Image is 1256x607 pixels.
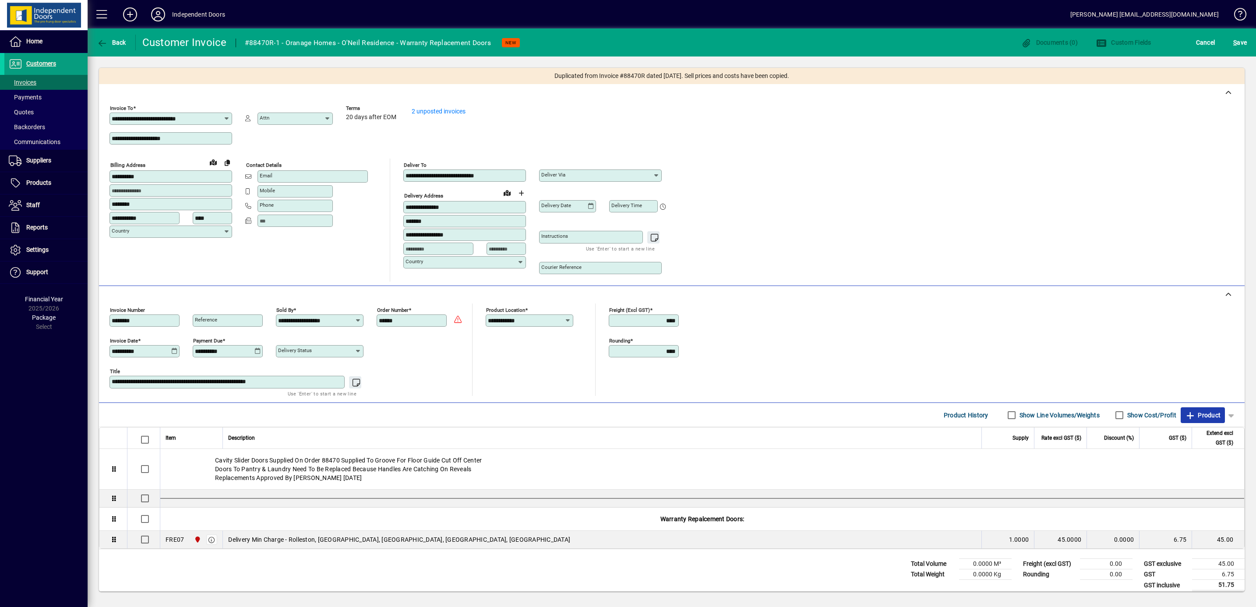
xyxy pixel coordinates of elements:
[1139,531,1192,548] td: 6.75
[1094,35,1154,50] button: Custom Fields
[1104,433,1134,443] span: Discount (%)
[110,368,120,374] mat-label: Title
[1140,559,1192,569] td: GST exclusive
[25,296,63,303] span: Financial Year
[1019,35,1080,50] button: Documents (0)
[26,38,42,45] span: Home
[260,173,272,179] mat-label: Email
[276,307,293,313] mat-label: Sold by
[1231,35,1249,50] button: Save
[1019,569,1080,580] td: Rounding
[611,202,642,208] mat-label: Delivery time
[1041,433,1081,443] span: Rate excl GST ($)
[1181,407,1225,423] button: Product
[26,268,48,275] span: Support
[192,535,202,544] span: Christchurch
[26,246,49,253] span: Settings
[1169,433,1186,443] span: GST ($)
[4,90,88,105] a: Payments
[1087,531,1139,548] td: 0.0000
[9,124,45,131] span: Backorders
[412,108,466,115] a: 2 unposted invoices
[4,172,88,194] a: Products
[193,338,222,344] mat-label: Payment due
[609,338,630,344] mat-label: Rounding
[1019,559,1080,569] td: Freight (excl GST)
[959,569,1012,580] td: 0.0000 Kg
[228,433,255,443] span: Description
[97,39,126,46] span: Back
[1192,559,1245,569] td: 45.00
[26,157,51,164] span: Suppliers
[166,535,184,544] div: FRE07
[4,150,88,172] a: Suppliers
[1192,580,1245,591] td: 51.75
[609,307,650,313] mat-label: Freight (excl GST)
[1018,411,1100,420] label: Show Line Volumes/Weights
[505,40,516,46] span: NEW
[486,307,525,313] mat-label: Product location
[220,155,234,169] button: Copy to Delivery address
[959,559,1012,569] td: 0.0000 M³
[110,105,133,111] mat-label: Invoice To
[110,338,138,344] mat-label: Invoice date
[1125,411,1176,420] label: Show Cost/Profit
[541,202,571,208] mat-label: Delivery date
[9,79,36,86] span: Invoices
[1021,39,1078,46] span: Documents (0)
[26,201,40,208] span: Staff
[260,115,269,121] mat-label: Attn
[1140,569,1192,580] td: GST
[4,134,88,149] a: Communications
[4,239,88,261] a: Settings
[160,508,1244,530] div: Warranty Repalcement Doors:
[1233,35,1247,49] span: ave
[4,194,88,216] a: Staff
[195,317,217,323] mat-label: Reference
[907,569,959,580] td: Total Weight
[1070,7,1219,21] div: [PERSON_NAME] [EMAIL_ADDRESS][DOMAIN_NAME]
[1228,2,1245,30] a: Knowledge Base
[172,7,225,21] div: Independent Doors
[1192,569,1245,580] td: 6.75
[377,307,409,313] mat-label: Order number
[4,31,88,53] a: Home
[1080,569,1133,580] td: 0.00
[1140,580,1192,591] td: GST inclusive
[278,347,312,353] mat-label: Delivery status
[1233,39,1237,46] span: S
[4,75,88,90] a: Invoices
[166,433,176,443] span: Item
[541,233,568,239] mat-label: Instructions
[4,105,88,120] a: Quotes
[404,162,427,168] mat-label: Deliver To
[88,35,136,50] app-page-header-button: Back
[1197,428,1233,448] span: Extend excl GST ($)
[288,388,356,399] mat-hint: Use 'Enter' to start a new line
[26,60,56,67] span: Customers
[406,258,423,265] mat-label: Country
[160,449,1244,489] div: Cavity Slider Doors Supplied On Order 88470 Supplied To Groove For Floor Guide Cut Off Center Doo...
[110,307,145,313] mat-label: Invoice number
[346,106,399,111] span: Terms
[260,187,275,194] mat-label: Mobile
[142,35,227,49] div: Customer Invoice
[1185,408,1221,422] span: Product
[245,36,491,50] div: #88470R-1 - Oranage Homes - O'Neil Residence - Warranty Replacement Doors
[9,109,34,116] span: Quotes
[4,261,88,283] a: Support
[907,559,959,569] td: Total Volume
[1040,535,1081,544] div: 45.0000
[206,155,220,169] a: View on map
[228,535,570,544] span: Delivery Min Charge - Rolleston, [GEOGRAPHIC_DATA], [GEOGRAPHIC_DATA], [GEOGRAPHIC_DATA], [GEOGRA...
[95,35,128,50] button: Back
[554,71,789,81] span: Duplicated from Invoice #88470R dated [DATE]. Sell prices and costs have been copied.
[144,7,172,22] button: Profile
[26,179,51,186] span: Products
[500,186,514,200] a: View on map
[260,202,274,208] mat-label: Phone
[4,120,88,134] a: Backorders
[1009,535,1029,544] span: 1.0000
[112,228,129,234] mat-label: Country
[1192,531,1244,548] td: 45.00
